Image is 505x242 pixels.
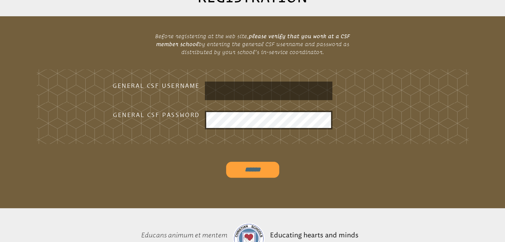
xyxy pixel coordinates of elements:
h3: General CSF Password [93,111,200,119]
b: please verify that you work at a CSF member school [156,33,350,47]
p: Before registering at the web site, by entering the general CSF username and password as distribu... [144,30,362,59]
h3: General CSF Username [93,82,200,90]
